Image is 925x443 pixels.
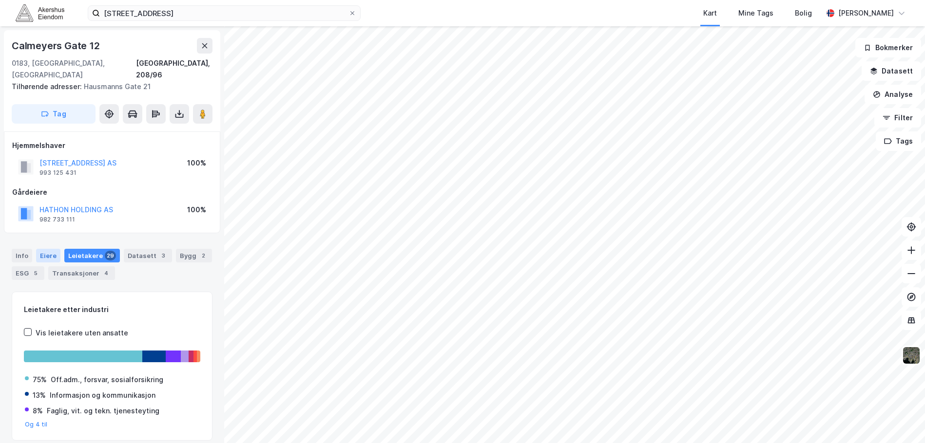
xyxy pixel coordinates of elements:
iframe: Chat Widget [876,396,925,443]
button: Filter [874,108,921,128]
div: 8% [33,405,43,417]
div: Hjemmelshaver [12,140,212,151]
div: Hausmanns Gate 21 [12,81,205,92]
img: 9k= [902,346,921,365]
div: 2 [198,251,208,260]
button: Analyse [865,85,921,104]
div: 0183, [GEOGRAPHIC_DATA], [GEOGRAPHIC_DATA] [12,57,136,81]
div: 982 733 111 [39,216,75,223]
button: Og 4 til [25,421,48,428]
span: Tilhørende adresser: [12,82,84,91]
div: Mine Tags [738,7,773,19]
div: Eiere [36,249,60,262]
div: 13% [33,389,46,401]
div: Gårdeiere [12,186,212,198]
div: Informasjon og kommunikasjon [50,389,155,401]
div: 75% [33,374,47,386]
div: 100% [187,204,206,216]
div: Bygg [176,249,212,262]
div: Off.adm., forsvar, sosialforsikring [51,374,163,386]
div: Bolig [795,7,812,19]
img: akershus-eiendom-logo.9091f326c980b4bce74ccdd9f866810c.svg [16,4,64,21]
div: 3 [158,251,168,260]
div: 29 [105,251,116,260]
button: Tags [876,131,921,151]
div: 4 [101,268,111,278]
div: 100% [187,157,206,169]
div: Transaksjoner [48,266,115,280]
button: Datasett [862,61,921,81]
div: Datasett [124,249,172,262]
div: Faglig, vit. og tekn. tjenesteyting [47,405,159,417]
button: Tag [12,104,96,124]
div: Kart [703,7,717,19]
div: Info [12,249,32,262]
div: Leietakere [64,249,120,262]
input: Søk på adresse, matrikkel, gårdeiere, leietakere eller personer [100,6,348,20]
button: Bokmerker [855,38,921,57]
div: 5 [31,268,40,278]
div: ESG [12,266,44,280]
div: [GEOGRAPHIC_DATA], 208/96 [136,57,212,81]
div: Vis leietakere uten ansatte [36,327,128,339]
div: [PERSON_NAME] [838,7,894,19]
div: Leietakere etter industri [24,304,200,315]
div: Calmeyers Gate 12 [12,38,102,54]
div: Kontrollprogram for chat [876,396,925,443]
div: 993 125 431 [39,169,77,177]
